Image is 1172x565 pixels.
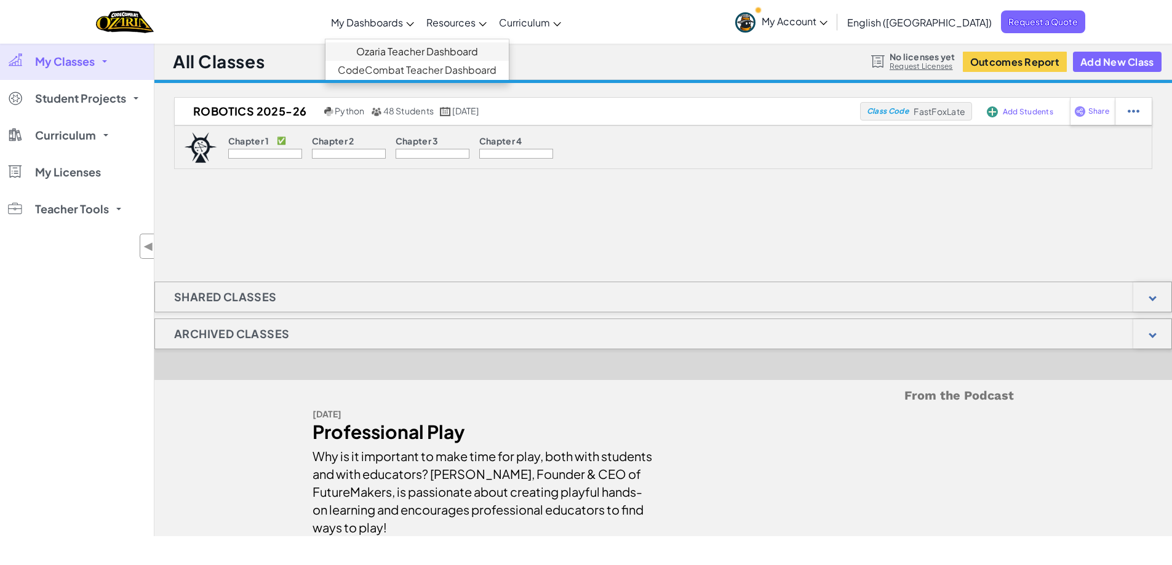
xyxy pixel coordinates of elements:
button: Outcomes Report [963,52,1067,72]
a: Ozaria by CodeCombat logo [96,9,153,34]
span: Share [1088,108,1109,115]
span: My Classes [35,56,95,67]
p: Chapter 1 [228,136,269,146]
img: IconAddStudents.svg [987,106,998,117]
div: [DATE] [313,405,654,423]
p: Chapter 3 [396,136,439,146]
span: Student Projects [35,93,126,104]
span: Curriculum [35,130,96,141]
span: My Account [762,15,827,28]
a: Request a Quote [1001,10,1085,33]
span: Add Students [1003,108,1053,116]
p: Chapter 2 [312,136,354,146]
img: calendar.svg [440,107,451,116]
span: Teacher Tools [35,203,109,215]
h1: Shared Classes [155,282,296,312]
span: My Dashboards [331,16,403,29]
span: Class Code [867,108,909,115]
span: My Licenses [35,167,101,178]
a: Resources [420,6,493,39]
img: IconStudentEllipsis.svg [1128,106,1139,117]
div: Why is it important to make time for play, both with students and with educators? [PERSON_NAME], ... [313,441,654,536]
span: [DATE] [452,105,479,116]
a: English ([GEOGRAPHIC_DATA]) [841,6,998,39]
a: My Dashboards [325,6,420,39]
a: My Account [729,2,834,41]
span: No licenses yet [890,52,955,61]
img: IconShare_Purple.svg [1074,106,1086,117]
button: Add New Class [1073,52,1162,72]
a: Ozaria Teacher Dashboard [325,42,509,61]
h1: Archived Classes [155,318,308,349]
h1: All Classes [173,50,265,73]
a: Curriculum [493,6,567,39]
span: ◀ [143,237,154,255]
span: 48 Students [383,105,434,116]
span: Python [335,105,364,116]
span: English ([GEOGRAPHIC_DATA]) [847,16,992,29]
img: Home [96,9,153,34]
h5: From the Podcast [313,386,1014,405]
a: CodeCombat Teacher Dashboard [325,61,509,79]
div: Professional Play [313,423,654,441]
span: Curriculum [499,16,550,29]
span: Resources [426,16,476,29]
img: MultipleUsers.png [371,107,382,116]
p: ✅ [277,136,286,146]
img: python.png [324,107,333,116]
a: Request Licenses [890,61,955,71]
a: Robotics 2025-26 Python 48 Students [DATE] [175,102,860,121]
h2: Robotics 2025-26 [175,102,321,121]
img: logo [184,132,217,163]
span: FastFoxLate [914,106,965,117]
p: Chapter 4 [479,136,522,146]
img: avatar [735,12,755,33]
